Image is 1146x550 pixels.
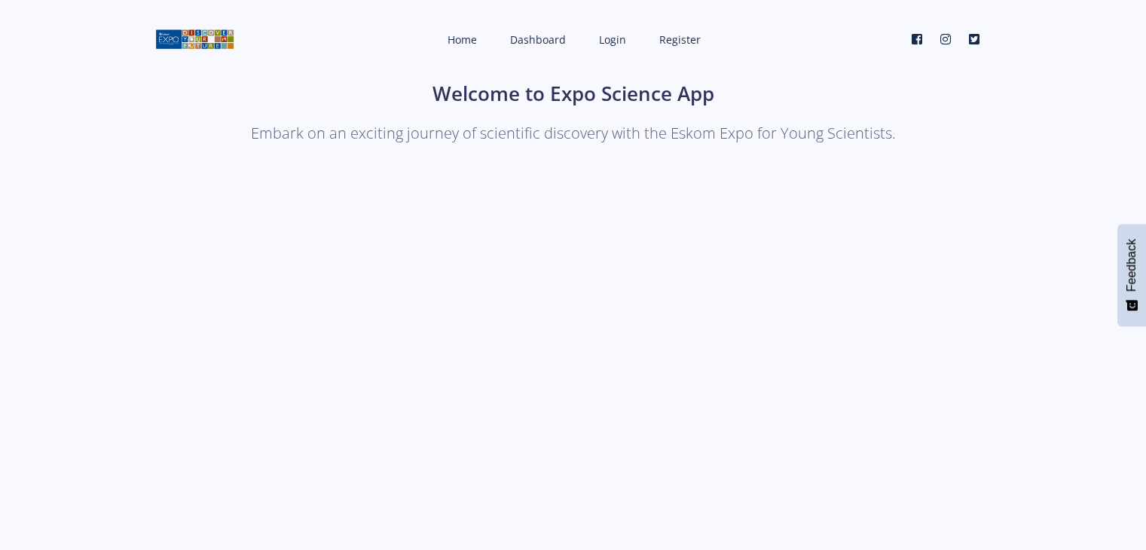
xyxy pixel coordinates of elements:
[155,28,234,50] img: logo01.png
[155,79,992,108] h1: Welcome to Expo Science App
[510,32,566,47] span: Dashboard
[644,20,713,60] a: Register
[155,121,992,146] p: Embark on an exciting journey of scientific discovery with the Eskom Expo for Young Scientists.
[448,32,477,47] span: Home
[495,20,578,60] a: Dashboard
[584,20,638,60] a: Login
[599,32,626,47] span: Login
[1125,239,1138,292] span: Feedback
[1117,224,1146,326] button: Feedback - Show survey
[659,32,701,47] span: Register
[432,20,489,60] a: Home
